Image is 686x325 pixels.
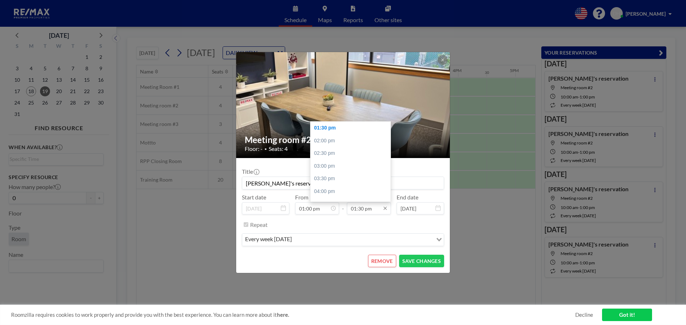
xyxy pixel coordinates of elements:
label: Start date [242,194,266,201]
label: From [295,194,308,201]
span: • [264,146,267,152]
span: Floor: - [245,145,263,152]
div: Search for option [242,234,444,246]
label: Title [242,168,259,175]
div: 03:30 pm [310,172,394,185]
h2: Meeting room #2 [245,134,442,145]
div: 03:00 pm [310,160,394,173]
span: Seats: 4 [269,145,288,152]
a: here. [277,311,289,318]
a: Got it! [602,309,652,321]
div: 02:00 pm [310,134,394,147]
div: 02:30 pm [310,147,394,160]
span: Roomzilla requires cookies to work properly and provide you with the best experience. You can lea... [11,311,575,318]
button: SAVE CHANGES [399,255,444,267]
div: 01:30 pm [310,122,394,134]
input: Search for option [294,235,432,244]
span: every week [DATE] [244,235,293,244]
label: End date [397,194,418,201]
div: 04:00 pm [310,185,394,198]
button: REMOVE [368,255,396,267]
label: Repeat [250,221,268,228]
a: Decline [575,311,593,318]
input: (No title) [242,177,444,189]
span: - [342,196,344,212]
div: 04:30 pm [310,198,394,211]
